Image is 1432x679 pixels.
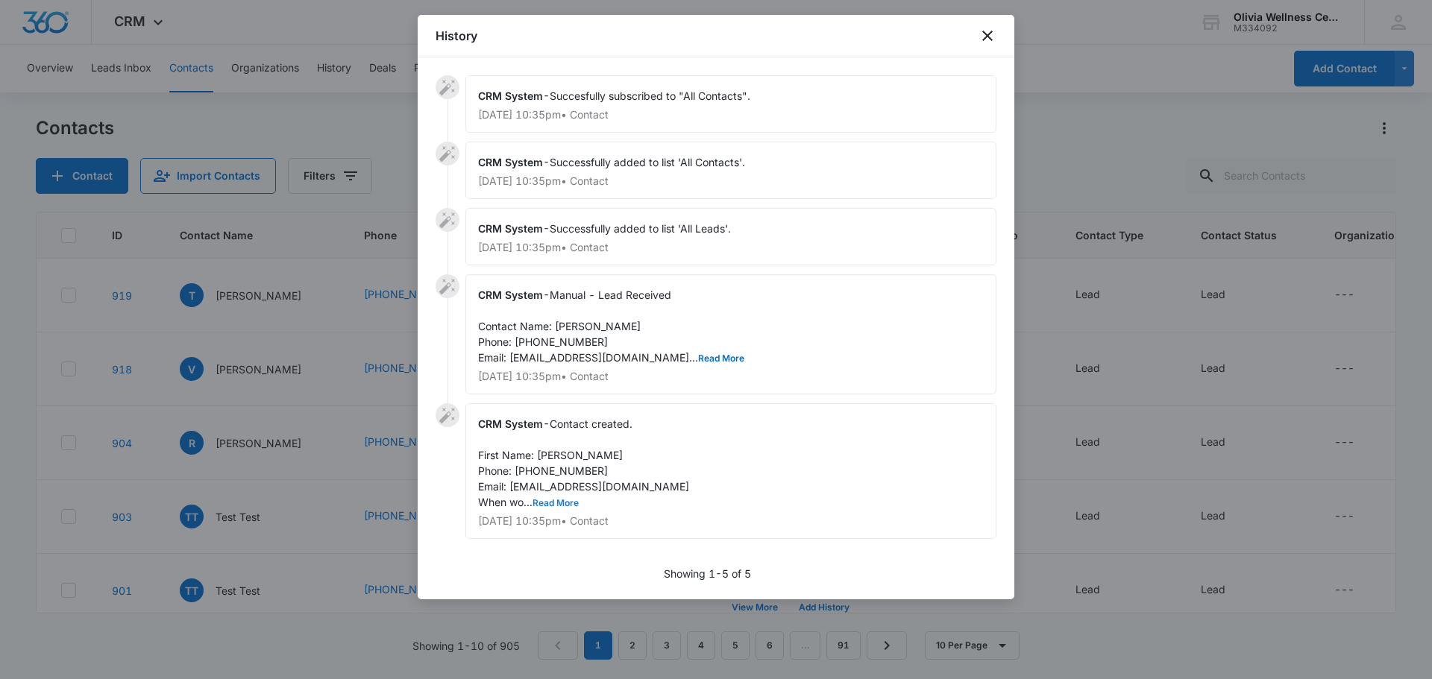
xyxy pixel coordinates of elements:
[436,27,477,45] h1: History
[533,499,579,508] button: Read More
[478,110,984,120] p: [DATE] 10:35pm • Contact
[465,274,996,394] div: -
[478,516,984,526] p: [DATE] 10:35pm • Contact
[550,89,750,102] span: Succesfully subscribed to "All Contacts".
[465,142,996,199] div: -
[465,75,996,133] div: -
[478,89,543,102] span: CRM System
[465,403,996,539] div: -
[550,222,731,235] span: Successfully added to list 'All Leads'.
[478,176,984,186] p: [DATE] 10:35pm • Contact
[478,417,543,430] span: CRM System
[698,354,744,363] button: Read More
[478,371,984,382] p: [DATE] 10:35pm • Contact
[478,156,543,168] span: CRM System
[478,222,543,235] span: CRM System
[478,288,744,364] span: Manual - Lead Received Contact Name: [PERSON_NAME] Phone: [PHONE_NUMBER] Email: [EMAIL_ADDRESS][D...
[550,156,745,168] span: Successfully added to list 'All Contacts'.
[979,27,996,45] button: close
[478,288,543,301] span: CRM System
[465,208,996,265] div: -
[664,566,751,581] p: Showing 1-5 of 5
[478,417,689,508] span: Contact created. First Name: [PERSON_NAME] Phone: [PHONE_NUMBER] Email: [EMAIL_ADDRESS][DOMAIN_NA...
[478,242,984,253] p: [DATE] 10:35pm • Contact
